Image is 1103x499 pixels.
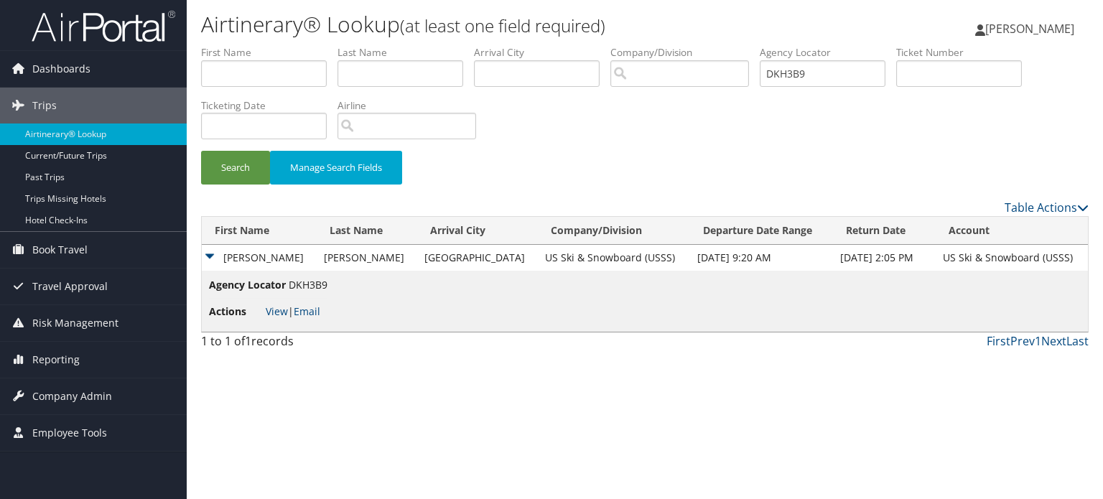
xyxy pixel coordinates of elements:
label: Ticket Number [896,45,1033,60]
td: US Ski & Snowboard (USSS) [936,245,1088,271]
small: (at least one field required) [400,14,605,37]
a: View [266,304,288,318]
th: Account: activate to sort column ascending [936,217,1088,245]
span: Travel Approval [32,269,108,304]
th: First Name: activate to sort column ascending [202,217,317,245]
span: | [266,304,320,318]
span: Actions [209,304,263,320]
td: [DATE] 2:05 PM [833,245,936,271]
label: Last Name [338,45,474,60]
th: Last Name: activate to sort column ascending [317,217,416,245]
span: Employee Tools [32,415,107,451]
span: Trips [32,88,57,123]
td: [DATE] 9:20 AM [690,245,832,271]
th: Return Date: activate to sort column ascending [833,217,936,245]
span: Reporting [32,342,80,378]
img: airportal-logo.png [32,9,175,43]
span: 1 [245,333,251,349]
div: 1 to 1 of records [201,332,407,357]
h1: Airtinerary® Lookup [201,9,793,39]
button: Manage Search Fields [270,151,402,185]
a: Email [294,304,320,318]
a: Next [1041,333,1066,349]
a: 1 [1035,333,1041,349]
td: [GEOGRAPHIC_DATA] [417,245,539,271]
span: Risk Management [32,305,118,341]
label: Agency Locator [760,45,896,60]
label: First Name [201,45,338,60]
th: Company/Division [538,217,690,245]
th: Departure Date Range: activate to sort column ascending [690,217,832,245]
label: Airline [338,98,487,113]
span: Dashboards [32,51,90,87]
th: Arrival City: activate to sort column ascending [417,217,539,245]
td: [PERSON_NAME] [202,245,317,271]
label: Ticketing Date [201,98,338,113]
span: Company Admin [32,378,112,414]
button: Search [201,151,270,185]
a: Last [1066,333,1089,349]
span: Agency Locator [209,277,286,293]
td: US Ski & Snowboard (USSS) [538,245,690,271]
a: Table Actions [1005,200,1089,215]
label: Company/Division [610,45,760,60]
span: Book Travel [32,232,88,268]
a: [PERSON_NAME] [975,7,1089,50]
label: Arrival City [474,45,610,60]
a: First [987,333,1010,349]
td: [PERSON_NAME] [317,245,416,271]
span: DKH3B9 [289,278,327,292]
span: [PERSON_NAME] [985,21,1074,37]
a: Prev [1010,333,1035,349]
